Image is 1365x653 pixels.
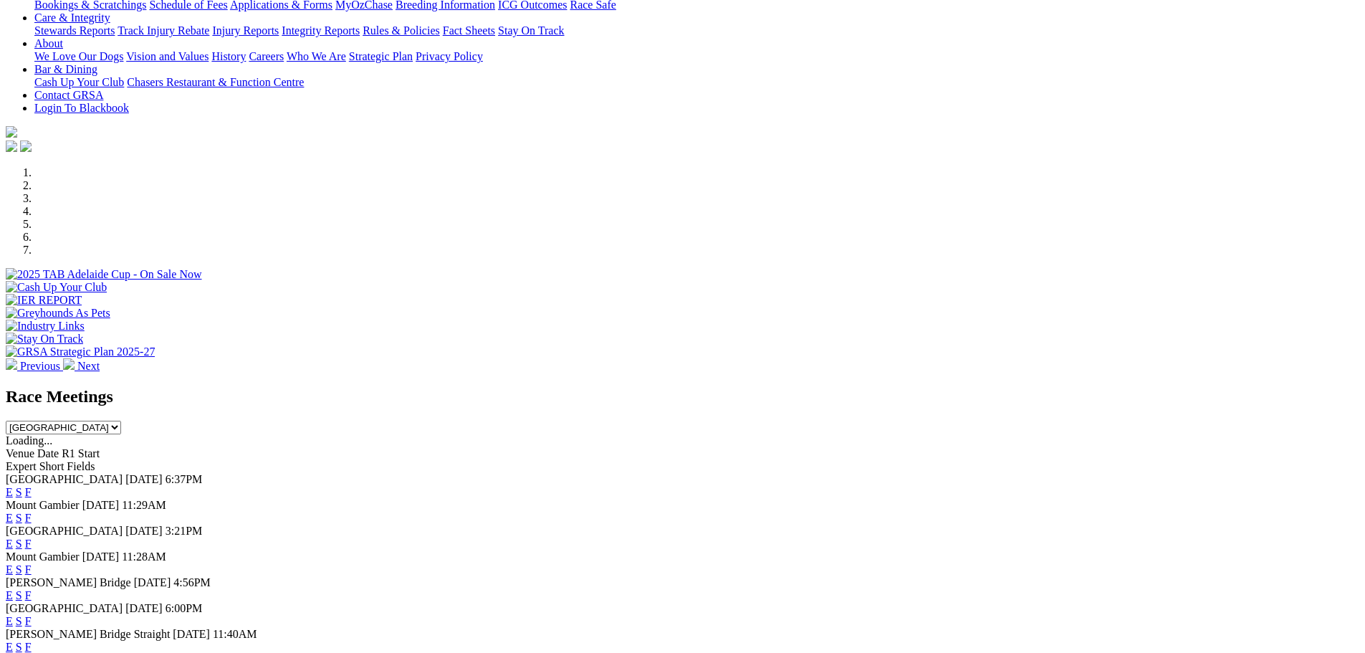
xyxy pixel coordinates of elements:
span: Expert [6,460,37,472]
a: Privacy Policy [416,50,483,62]
a: Stewards Reports [34,24,115,37]
a: S [16,641,22,653]
img: 2025 TAB Adelaide Cup - On Sale Now [6,268,202,281]
span: [DATE] [125,525,163,537]
span: Date [37,447,59,459]
img: logo-grsa-white.png [6,126,17,138]
a: Bar & Dining [34,63,97,75]
a: S [16,589,22,601]
a: Stay On Track [498,24,564,37]
img: facebook.svg [6,140,17,152]
span: [DATE] [82,499,120,511]
a: F [25,538,32,550]
span: 11:28AM [122,550,166,563]
a: S [16,615,22,627]
span: [GEOGRAPHIC_DATA] [6,602,123,614]
span: R1 Start [62,447,100,459]
a: F [25,486,32,498]
a: F [25,641,32,653]
span: [PERSON_NAME] Bridge [6,576,131,588]
a: F [25,589,32,601]
a: Cash Up Your Club [34,76,124,88]
span: Loading... [6,434,52,447]
img: chevron-left-pager-white.svg [6,358,17,370]
a: F [25,615,32,627]
a: E [6,563,13,576]
a: Strategic Plan [349,50,413,62]
a: F [25,512,32,524]
img: Industry Links [6,320,85,333]
img: twitter.svg [20,140,32,152]
a: Previous [6,360,63,372]
span: [DATE] [82,550,120,563]
a: We Love Our Dogs [34,50,123,62]
a: History [211,50,246,62]
a: Careers [249,50,284,62]
a: Next [63,360,100,372]
a: Track Injury Rebate [118,24,209,37]
span: [DATE] [173,628,210,640]
a: Login To Blackbook [34,102,129,114]
img: chevron-right-pager-white.svg [63,358,75,370]
span: 6:00PM [166,602,203,614]
span: [DATE] [125,602,163,614]
span: [PERSON_NAME] Bridge Straight [6,628,170,640]
a: E [6,615,13,627]
a: E [6,589,13,601]
span: [GEOGRAPHIC_DATA] [6,473,123,485]
span: 3:21PM [166,525,203,537]
a: Fact Sheets [443,24,495,37]
span: 4:56PM [173,576,211,588]
a: S [16,512,22,524]
span: 11:29AM [122,499,166,511]
a: Who We Are [287,50,346,62]
h2: Race Meetings [6,387,1359,406]
img: IER REPORT [6,294,82,307]
span: Short [39,460,64,472]
a: Chasers Restaurant & Function Centre [127,76,304,88]
a: S [16,486,22,498]
a: E [6,641,13,653]
img: GRSA Strategic Plan 2025-27 [6,345,155,358]
img: Greyhounds As Pets [6,307,110,320]
a: Rules & Policies [363,24,440,37]
span: Venue [6,447,34,459]
a: Contact GRSA [34,89,103,101]
div: About [34,50,1359,63]
a: E [6,538,13,550]
span: [GEOGRAPHIC_DATA] [6,525,123,537]
a: S [16,538,22,550]
a: F [25,563,32,576]
span: [DATE] [134,576,171,588]
div: Bar & Dining [34,76,1359,89]
a: Care & Integrity [34,11,110,24]
img: Cash Up Your Club [6,281,107,294]
a: Injury Reports [212,24,279,37]
span: Mount Gambier [6,499,80,511]
a: S [16,563,22,576]
div: Care & Integrity [34,24,1359,37]
span: Mount Gambier [6,550,80,563]
a: About [34,37,63,49]
a: E [6,512,13,524]
span: Fields [67,460,95,472]
span: 6:37PM [166,473,203,485]
a: Integrity Reports [282,24,360,37]
span: 11:40AM [213,628,257,640]
a: Vision and Values [126,50,209,62]
span: Previous [20,360,60,372]
img: Stay On Track [6,333,83,345]
span: Next [77,360,100,372]
span: [DATE] [125,473,163,485]
a: E [6,486,13,498]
